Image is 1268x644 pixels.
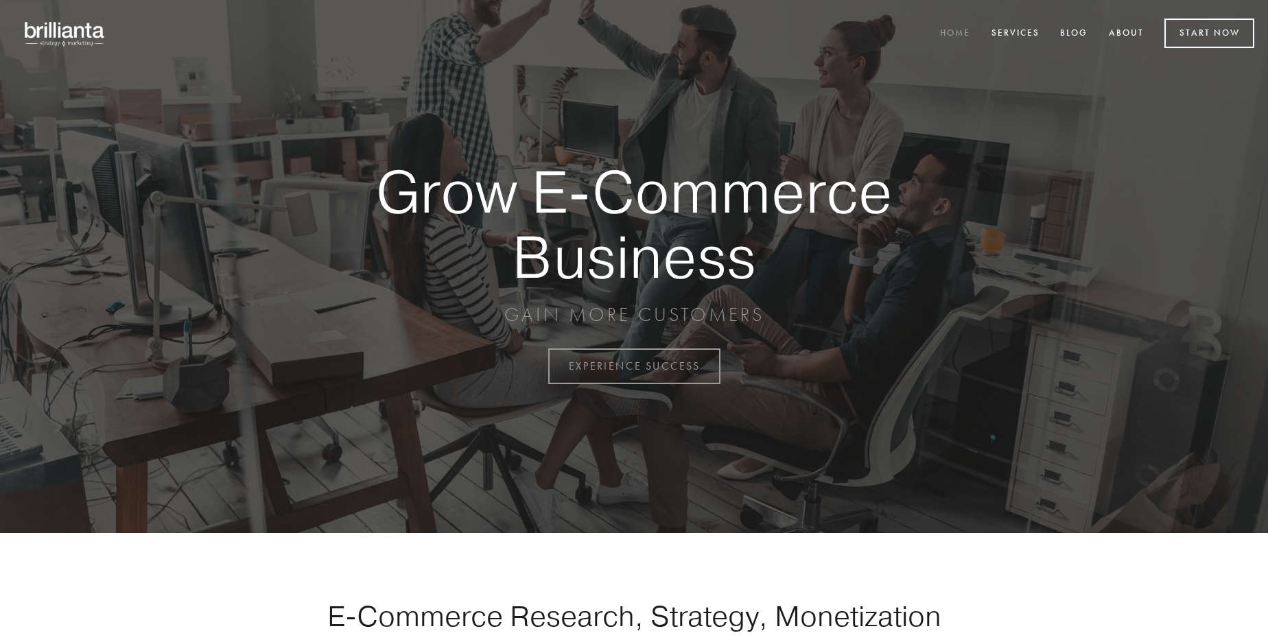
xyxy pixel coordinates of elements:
h1: E-Commerce Research, Strategy, Monetization [284,599,984,633]
p: GAIN MORE CUSTOMERS [328,302,940,327]
a: Blog [1051,23,1096,45]
strong: Grow E-Commerce Business [328,159,940,289]
a: About [1100,23,1153,45]
a: Services [983,23,1048,45]
a: Start Now [1164,19,1254,48]
img: brillianta - research, strategy, marketing [14,14,117,53]
a: EXPERIENCE SUCCESS [548,348,720,384]
a: Home [931,23,979,45]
